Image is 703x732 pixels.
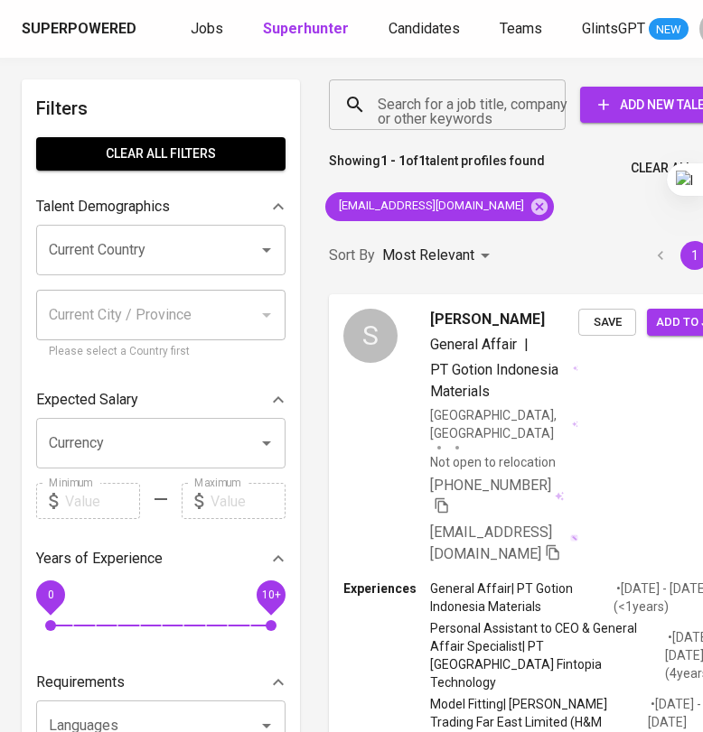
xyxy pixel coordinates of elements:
button: Open [254,237,279,263]
b: 1 [418,153,426,168]
span: Jobs [191,20,223,37]
p: Personal Assistant to CEO & General Affair Specialist | PT [GEOGRAPHIC_DATA] Fintopia Technology [430,619,665,691]
p: General Affair | PT Gotion Indonesia Materials [430,579,614,616]
span: [EMAIL_ADDRESS][DOMAIN_NAME] [430,524,552,562]
button: Clear All [623,152,699,185]
span: 0 [47,588,53,601]
p: Years of Experience [36,548,163,570]
div: S [343,309,398,363]
p: Requirements [36,672,125,693]
div: [EMAIL_ADDRESS][DOMAIN_NAME] [325,192,554,221]
span: 10+ [261,588,280,601]
span: General Affair [430,336,517,353]
a: Superhunter [263,18,352,41]
div: Requirements [36,664,286,700]
input: Value [211,483,286,519]
button: Save [578,309,636,337]
h6: Filters [36,94,286,123]
div: Expected Salary [36,382,286,418]
div: Most Relevant [382,239,496,273]
div: Superpowered [22,19,136,40]
b: 1 - 1 [380,153,406,168]
span: Candidates [389,20,460,37]
p: Please select a Country first [49,343,273,361]
a: Candidates [389,18,464,41]
b: Superhunter [263,20,349,37]
div: Talent Demographics [36,189,286,225]
span: PT Gotion Indonesia Materials [430,361,558,400]
span: Teams [500,20,542,37]
span: [PERSON_NAME] [430,309,545,330]
span: Save [587,312,627,333]
span: [PHONE_NUMBER] [430,477,551,494]
p: Not open to relocation [430,453,556,471]
div: [GEOGRAPHIC_DATA], [GEOGRAPHIC_DATA] [430,406,578,442]
p: Showing of talent profiles found [329,152,545,185]
span: NEW [649,21,689,39]
a: GlintsGPT NEW [582,18,689,41]
span: GlintsGPT [582,20,645,37]
span: Clear All filters [51,143,271,165]
p: Most Relevant [382,245,474,266]
span: [EMAIL_ADDRESS][DOMAIN_NAME] [325,198,535,215]
p: Expected Salary [36,389,138,411]
a: Superpowered [22,19,140,40]
a: Teams [500,18,546,41]
a: Jobs [191,18,227,41]
img: magic_wand.svg [570,534,578,542]
div: Years of Experience [36,541,286,577]
button: Open [254,431,279,456]
button: Clear All filters [36,137,286,171]
p: Experiences [343,579,430,598]
p: Talent Demographics [36,196,170,218]
span: | [524,334,529,356]
input: Value [65,483,140,519]
p: Sort By [329,245,375,266]
span: Clear All [631,157,692,180]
